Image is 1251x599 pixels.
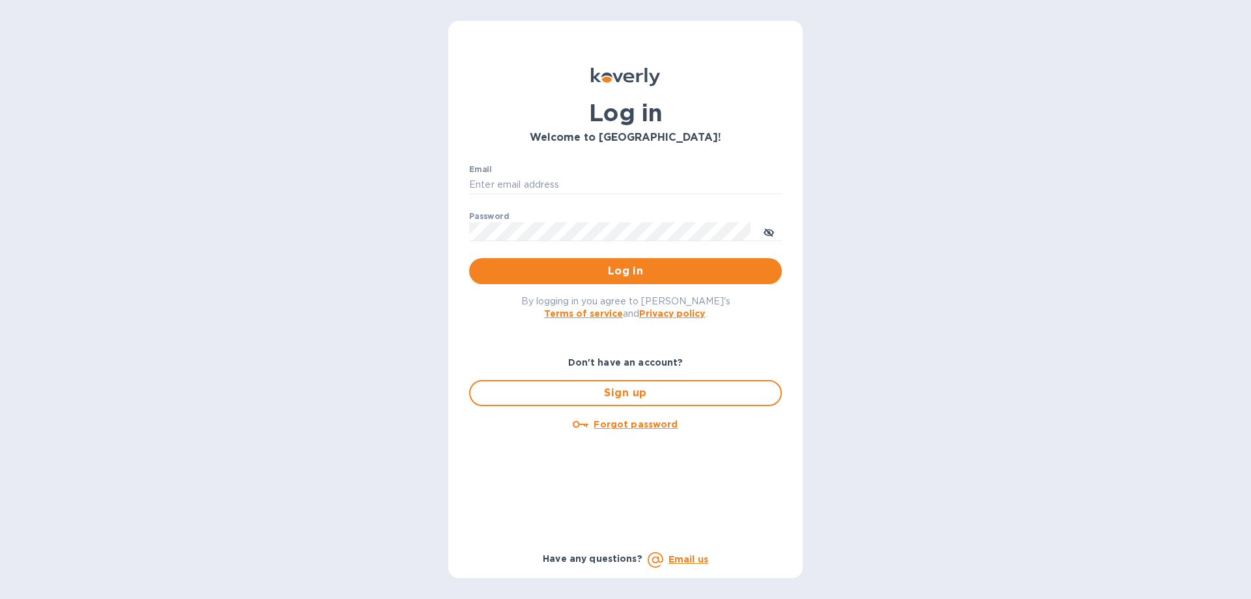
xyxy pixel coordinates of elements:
[669,554,708,564] a: Email us
[469,99,782,126] h1: Log in
[480,263,771,279] span: Log in
[591,68,660,86] img: Koverly
[568,357,683,368] b: Don't have an account?
[481,385,770,401] span: Sign up
[469,258,782,284] button: Log in
[544,308,623,319] a: Terms of service
[469,166,492,173] label: Email
[756,218,782,244] button: toggle password visibility
[469,380,782,406] button: Sign up
[521,296,730,319] span: By logging in you agree to [PERSON_NAME]'s and .
[594,419,678,430] u: Forgot password
[639,308,705,319] a: Privacy policy
[469,175,782,195] input: Enter email address
[543,553,642,564] b: Have any questions?
[469,132,782,144] h3: Welcome to [GEOGRAPHIC_DATA]!
[469,212,509,220] label: Password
